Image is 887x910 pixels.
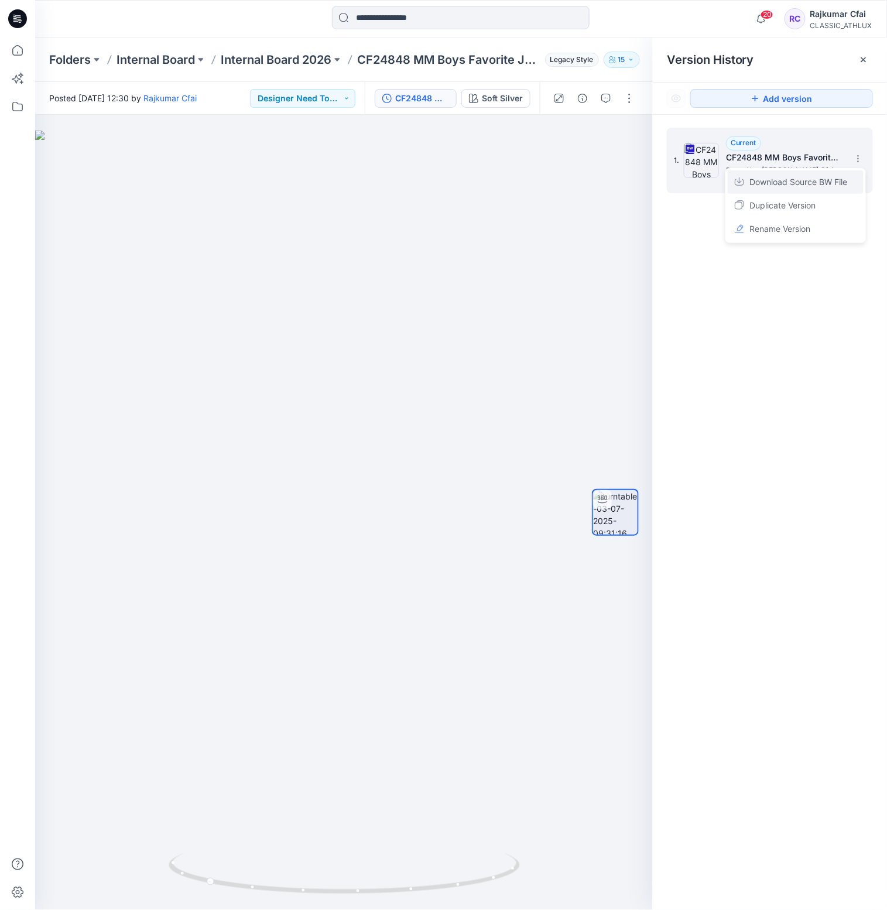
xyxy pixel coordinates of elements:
span: Rename Version [750,222,811,236]
div: CLASSIC_ATHLUX [810,21,872,30]
h5: CF24848 MM Boys Favorite Jogger TP - opt 1 [726,150,843,165]
div: Rajkumar Cfai [810,7,872,21]
span: Legacy Style [545,53,599,67]
button: Close [859,55,868,64]
img: CF24848 MM Boys Favorite Jogger TP - opt 1 [684,143,719,178]
span: Duplicate Version [750,199,816,213]
p: 15 [618,53,625,66]
span: Download Source BW File [750,175,848,189]
button: Details [573,89,592,108]
span: Posted by: Rajkumar Cfai [726,165,843,176]
a: Internal Board 2026 [221,52,331,68]
span: Version History [667,53,754,67]
img: turntable-03-07-2025-09:31:16 [593,490,638,535]
button: 15 [604,52,640,68]
a: Internal Board [117,52,195,68]
div: CF24848 MM Boys Favorite Jogger TP - opt 1 [395,92,449,105]
span: 1. [674,155,679,166]
span: Posted [DATE] 12:30 by [49,92,197,104]
button: Legacy Style [540,52,599,68]
a: Rajkumar Cfai [143,93,197,103]
div: RC [785,8,806,29]
button: Show Hidden Versions [667,89,686,108]
button: Soft Silver [461,89,530,108]
span: Current [731,138,756,147]
button: Add version [690,89,873,108]
p: CF24848 MM Boys Favorite Jogger TP - opt 1 [357,52,540,68]
div: Soft Silver [482,92,523,105]
a: Folders [49,52,91,68]
span: 20 [761,10,773,19]
button: CF24848 MM Boys Favorite Jogger TP - opt 1 [375,89,457,108]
